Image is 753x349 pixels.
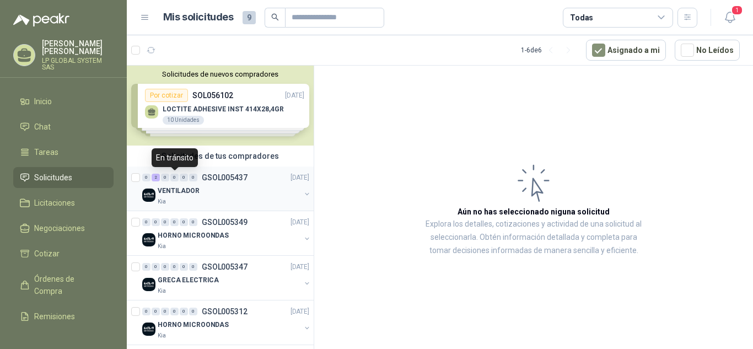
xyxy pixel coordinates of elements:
div: 0 [161,308,169,315]
p: [DATE] [291,262,309,272]
p: GRECA ELECTRICA [158,275,219,286]
a: Licitaciones [13,192,114,213]
a: 0 0 0 0 0 0 GSOL005347[DATE] Company LogoGRECA ELECTRICAKia [142,260,311,296]
span: Solicitudes [34,171,72,184]
div: 0 [161,263,169,271]
span: 1 [731,5,743,15]
a: 0 0 0 0 0 0 GSOL005349[DATE] Company LogoHORNO MICROONDASKia [142,216,311,251]
span: Órdenes de Compra [34,273,103,297]
span: Cotizar [34,248,60,260]
span: Inicio [34,95,52,108]
div: 0 [152,263,160,271]
div: 0 [189,174,197,181]
img: Logo peakr [13,13,69,26]
p: GSOL005349 [202,218,248,226]
p: Kia [158,331,166,340]
div: 0 [142,308,150,315]
p: HORNO MICROONDAS [158,320,229,330]
p: GSOL005347 [202,263,248,271]
div: Solicitudes de tus compradores [127,146,314,167]
p: Kia [158,197,166,206]
div: 0 [170,263,179,271]
img: Company Logo [142,189,155,202]
p: [PERSON_NAME] [PERSON_NAME] [42,40,114,55]
div: 0 [189,308,197,315]
div: 2 [152,174,160,181]
h3: Aún no has seleccionado niguna solicitud [458,206,610,218]
button: No Leídos [675,40,740,61]
a: Chat [13,116,114,137]
p: Kia [158,242,166,251]
p: Explora los detalles, cotizaciones y actividad de una solicitud al seleccionarla. Obtén informaci... [424,218,643,257]
div: 0 [152,308,160,315]
a: Negociaciones [13,218,114,239]
p: [DATE] [291,173,309,183]
a: Cotizar [13,243,114,264]
div: 0 [180,174,188,181]
div: 0 [180,218,188,226]
div: 0 [170,174,179,181]
span: Negociaciones [34,222,85,234]
span: Licitaciones [34,197,75,209]
button: 1 [720,8,740,28]
a: Remisiones [13,306,114,327]
a: Tareas [13,142,114,163]
img: Company Logo [142,233,155,246]
a: Solicitudes [13,167,114,188]
div: 0 [142,218,150,226]
div: 0 [170,218,179,226]
div: 0 [170,308,179,315]
div: 0 [161,218,169,226]
a: 0 0 0 0 0 0 GSOL005312[DATE] Company LogoHORNO MICROONDASKia [142,305,311,340]
button: Solicitudes de nuevos compradores [131,70,309,78]
a: Órdenes de Compra [13,269,114,302]
p: Kia [158,287,166,296]
span: 9 [243,11,256,24]
div: En tránsito [152,148,198,167]
p: [DATE] [291,217,309,228]
a: 0 2 0 0 0 0 GSOL005437[DATE] Company LogoVENTILADORKia [142,171,311,206]
a: Inicio [13,91,114,112]
div: 0 [152,218,160,226]
div: 0 [142,174,150,181]
p: GSOL005437 [202,174,248,181]
span: Chat [34,121,51,133]
img: Company Logo [142,323,155,336]
span: search [271,13,279,21]
p: GSOL005312 [202,308,248,315]
h1: Mis solicitudes [163,9,234,25]
div: 1 - 6 de 6 [521,41,577,59]
div: 0 [142,263,150,271]
p: VENTILADOR [158,186,200,196]
button: Asignado a mi [586,40,666,61]
img: Company Logo [142,278,155,291]
span: Tareas [34,146,58,158]
div: 0 [189,263,197,271]
div: Solicitudes de nuevos compradoresPor cotizarSOL056102[DATE] LOCTITE ADHESIVE INST 414X28,4GR10 Un... [127,66,314,146]
p: [DATE] [291,307,309,317]
div: 0 [180,308,188,315]
div: 0 [161,174,169,181]
span: Remisiones [34,310,75,323]
div: 0 [180,263,188,271]
p: LP GLOBAL SYSTEM SAS [42,57,114,71]
p: HORNO MICROONDAS [158,230,229,241]
div: 0 [189,218,197,226]
div: Todas [570,12,593,24]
